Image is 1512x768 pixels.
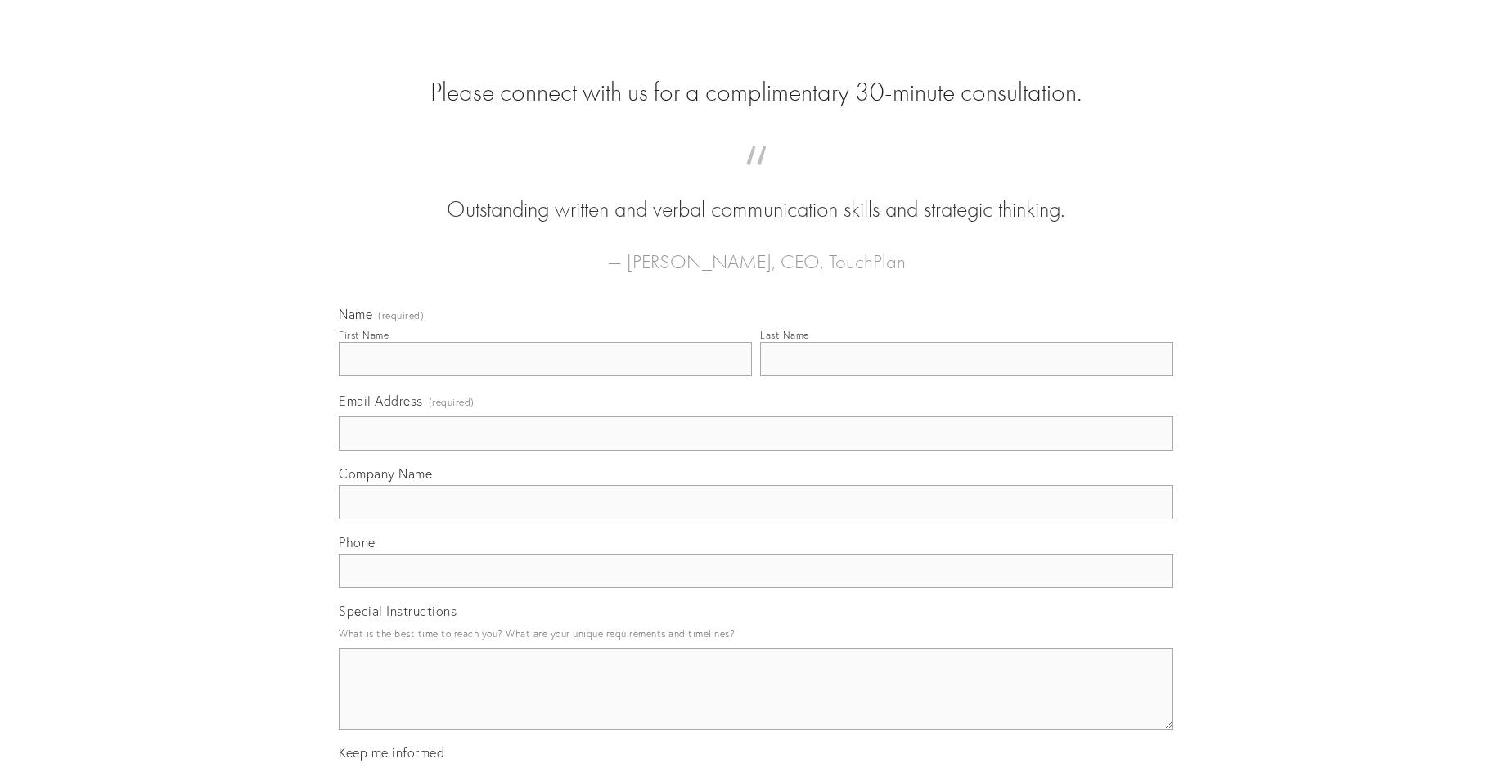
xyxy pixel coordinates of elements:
span: Company Name [339,465,432,482]
div: Last Name [760,329,809,341]
figcaption: — [PERSON_NAME], CEO, TouchPlan [365,226,1147,278]
span: Email Address [339,393,423,409]
span: Phone [339,534,376,550]
div: First Name [339,329,389,341]
span: (required) [378,311,424,321]
span: “ [365,162,1147,194]
h2: Please connect with us for a complimentary 30-minute consultation. [339,77,1173,108]
span: Special Instructions [339,603,457,619]
blockquote: Outstanding written and verbal communication skills and strategic thinking. [365,162,1147,226]
p: What is the best time to reach you? What are your unique requirements and timelines? [339,622,1173,644]
span: Name [339,306,372,322]
span: (required) [429,391,475,413]
span: Keep me informed [339,744,444,761]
